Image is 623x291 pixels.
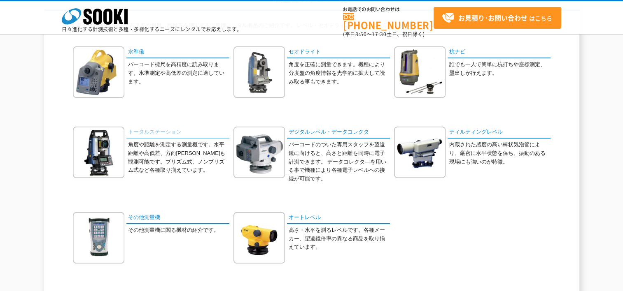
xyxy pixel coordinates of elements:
img: デジタルレベル・データコレクタ [233,127,285,178]
img: その他測量機 [73,212,124,263]
strong: お見積り･お問い合わせ [458,13,527,23]
img: セオドライト [233,46,285,98]
span: 17:30 [372,30,387,38]
p: 内蔵された感度の高い棒状気泡管により、厳密に水平状態を保ち、振動のある現場にも強いのが特徴。 [449,141,551,166]
span: はこちら [442,12,552,24]
a: その他測量機 [126,212,229,224]
p: 高さ・水平を測るレベルです。各種メーカー、望遠鏡倍率の異なる商品を取り揃えています。 [289,226,390,252]
p: その他測量機に関る機材の紹介です。 [128,226,229,235]
p: 角度を正確に測量できます。機種により分度盤の角度情報を光学的に拡大して読み取る事もできます。 [289,60,390,86]
a: ティルティングレベル [448,127,551,139]
a: デジタルレベル・データコレクタ [287,127,390,139]
a: セオドライト [287,46,390,58]
a: 杭ナビ [448,46,551,58]
a: [PHONE_NUMBER] [343,13,434,30]
img: 杭ナビ [394,46,446,98]
p: 誰でも一人で簡単に杭打ちや座標測定、墨出しが行えます。 [449,60,551,78]
a: お見積り･お問い合わせはこちら [434,7,561,29]
a: トータルステーション [126,127,229,139]
a: 水準儀 [126,46,229,58]
p: 日々進化する計測技術と多種・多様化するニーズにレンタルでお応えします。 [62,27,242,32]
img: 水準儀 [73,46,124,98]
span: (平日 ～ 土日、祝日除く) [343,30,425,38]
p: 角度や距離を測定する測量機です。水平距離や高低差、方向[PERSON_NAME]も観測可能です。プリズム式、ノンプリズム式など各種取り揃えています。 [128,141,229,175]
span: お電話でのお問い合わせは [343,7,434,12]
a: オートレベル [287,212,390,224]
img: トータルステーション [73,127,124,178]
img: オートレベル [233,212,285,263]
p: バーコードのついた専用スタッフを望遠鏡に向けると、高さと距離を同時に電子計測できます。 データコレクタ―を用いる事で機種により各種電子レベルへの接続が可能です。 [289,141,390,183]
span: 8:50 [355,30,367,38]
p: バーコード標尺を高精度に読み取ります。水準測定や高低差の測定に適しています。 [128,60,229,86]
img: ティルティングレベル [394,127,446,178]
